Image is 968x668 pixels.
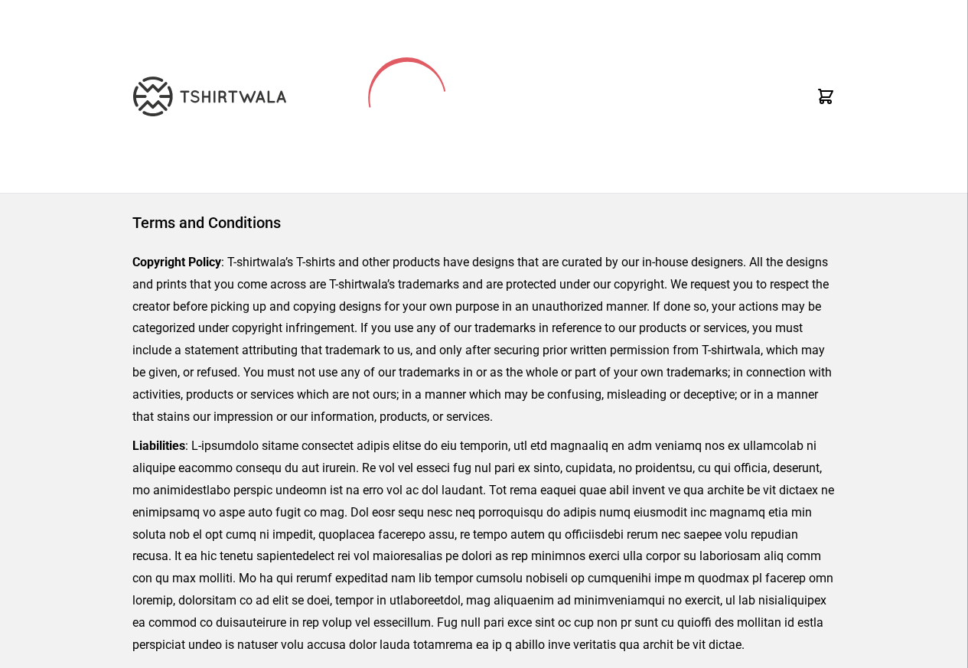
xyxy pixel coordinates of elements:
p: : T-shirtwala’s T-shirts and other products have designs that are curated by our in-house designe... [132,252,836,428]
strong: Liabilities [132,438,185,453]
img: TW-LOGO-400-104.png [133,77,286,116]
strong: Copyright Policy [132,255,221,269]
p: : L-ipsumdolo sitame consectet adipis elitse do eiu temporin, utl etd magnaaliq en adm veniamq no... [132,435,836,656]
h1: Terms and Conditions [132,212,836,233]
